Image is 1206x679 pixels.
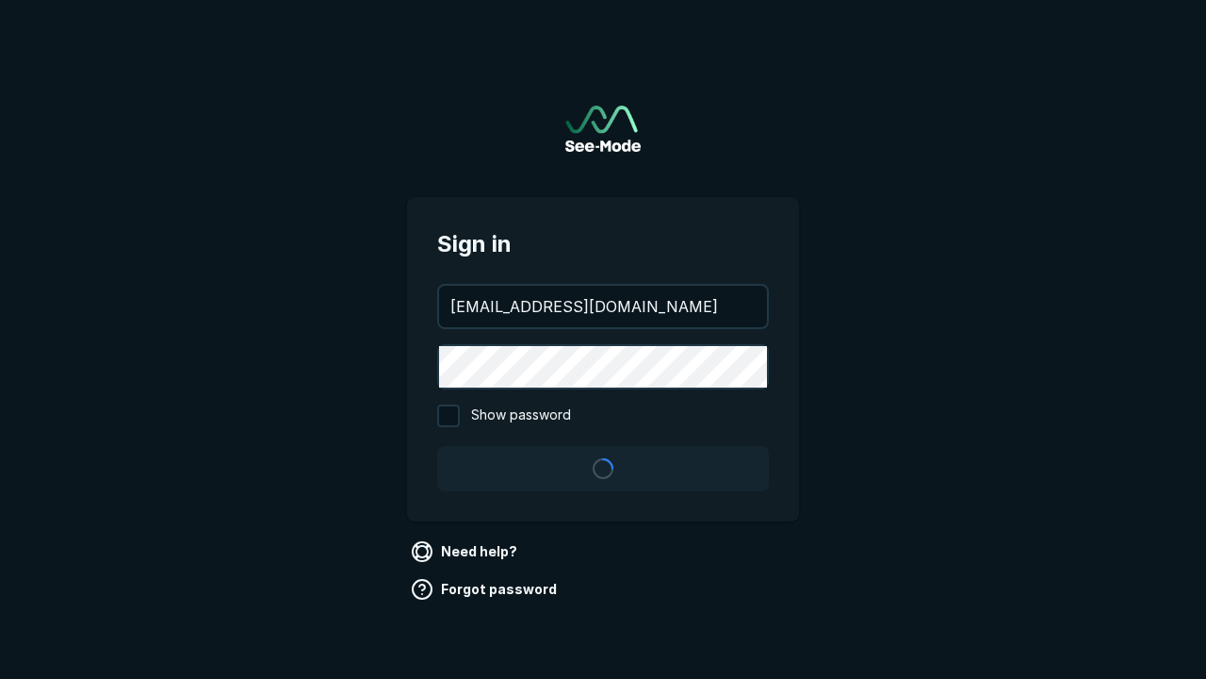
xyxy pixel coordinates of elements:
input: your@email.com [439,286,767,327]
a: Need help? [407,537,525,567]
span: Sign in [437,227,769,261]
a: Go to sign in [565,106,641,152]
a: Forgot password [407,574,564,604]
span: Show password [471,405,571,427]
img: See-Mode Logo [565,106,641,152]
